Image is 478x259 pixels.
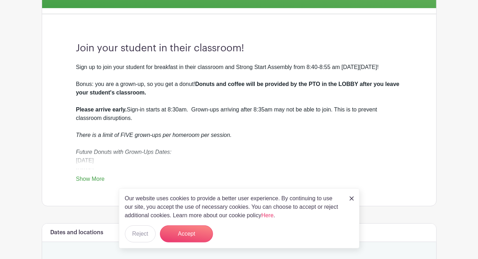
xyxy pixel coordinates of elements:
button: Accept [160,225,213,242]
h3: Join your student in their classroom! [76,42,402,54]
em: There is a limit of FIVE grown-ups per homeroom per session. Future Donuts with Grown-Ups Dates: [76,132,232,155]
h6: Dates and locations [51,229,104,236]
strong: Please arrive early. [76,107,127,113]
a: Show More [76,176,105,185]
button: Reject [125,225,156,242]
div: Sign up to join your student for breakfast in their classroom and Strong Start Assembly from 8:40... [76,63,402,156]
strong: Donuts and coffee will be provided by the PTO in the LOBBY after you leave your student's classroom. [76,81,399,96]
p: Our website uses cookies to provide a better user experience. By continuing to use our site, you ... [125,194,342,220]
img: close_button-5f87c8562297e5c2d7936805f587ecaba9071eb48480494691a3f1689db116b3.svg [350,196,354,201]
a: Here [261,212,274,218]
div: [DATE] [DATE] [DATE] [76,156,402,182]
